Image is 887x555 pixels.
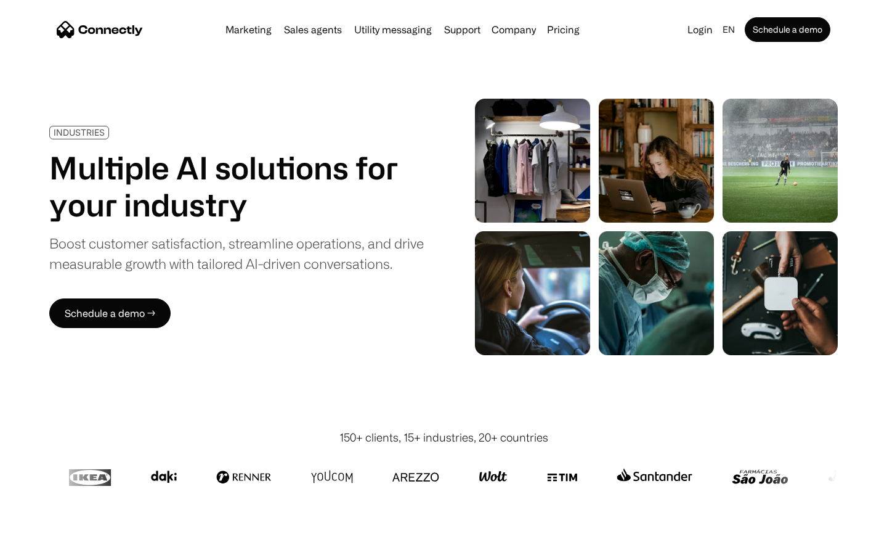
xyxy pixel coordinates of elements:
div: INDUSTRIES [54,128,105,137]
a: Sales agents [279,25,347,35]
div: 150+ clients, 15+ industries, 20+ countries [339,429,548,446]
a: Marketing [221,25,277,35]
aside: Language selected: English [12,532,74,551]
a: Pricing [542,25,585,35]
a: Support [439,25,485,35]
a: Utility messaging [349,25,437,35]
a: Schedule a demo → [49,298,171,328]
a: Login [682,21,718,38]
div: Boost customer satisfaction, streamline operations, and drive measurable growth with tailored AI-... [49,233,424,274]
ul: Language list [25,533,74,551]
a: Schedule a demo [745,17,830,42]
div: en [723,21,735,38]
div: Company [492,21,536,38]
h1: Multiple AI solutions for your industry [49,149,424,223]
